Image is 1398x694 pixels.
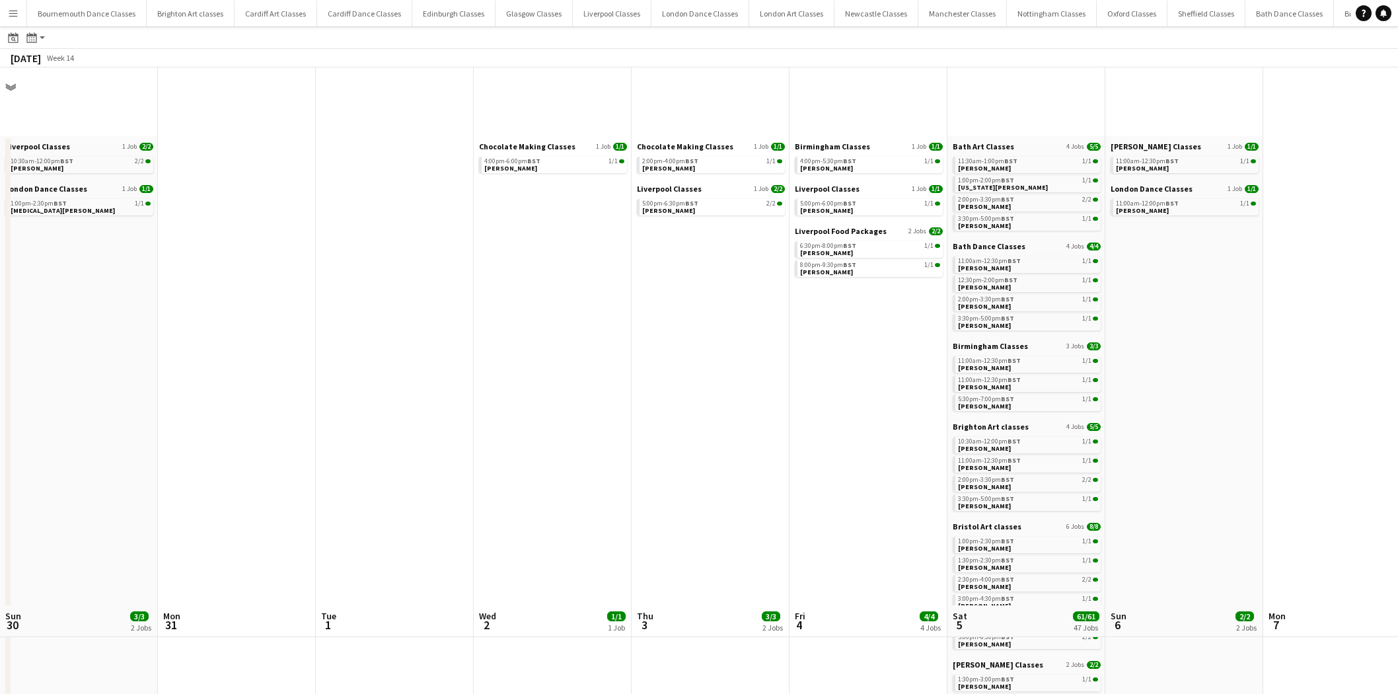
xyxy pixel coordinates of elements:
[607,612,626,622] span: 1/1
[958,395,1098,410] a: 5:30pm-7:00pmBST1/1[PERSON_NAME]
[122,143,137,151] span: 1 Job
[958,176,1098,191] a: 1:00pm-2:00pmBST1/1[US_STATE][PERSON_NAME]
[5,141,70,151] span: Liverpool Classes
[1116,199,1256,214] a: 11:00am-12:00pmBST1/1[PERSON_NAME]
[953,341,1101,422] div: Birmingham Classes3 Jobs3/311:00am-12:30pmBST1/1[PERSON_NAME]11:00am-12:30pmBST1/1[PERSON_NAME]5:...
[1087,243,1101,251] span: 4/4
[1093,297,1098,301] span: 1/1
[479,611,496,623] span: Wed
[642,200,698,207] span: 5:00pm-6:30pm
[953,341,1028,351] span: Birmingham Classes
[843,157,856,165] span: BST
[953,422,1101,521] div: Brighton Art classes4 Jobs5/510:30am-12:00pmBST1/1[PERSON_NAME]11:00am-12:30pmBST1/1[PERSON_NAME]...
[1082,158,1091,165] span: 1/1
[958,377,1021,383] span: 11:00am-12:30pm
[1097,1,1167,26] button: Oxford Classes
[1087,143,1101,151] span: 5/5
[800,158,856,165] span: 4:00pm-5:30pm
[11,164,63,173] span: Ellisa Bevington
[479,141,627,151] a: Chocolate Making Classes1 Job1/1
[1001,537,1014,545] span: BST
[800,164,853,173] span: Lorraine Allen
[953,521,1021,531] span: Bristol Art classes
[642,157,782,172] a: 2:00pm-4:00pmBST1/1[PERSON_NAME]
[1066,243,1084,251] span: 4 Jobs
[958,283,1011,291] span: Sunny Nandera
[412,1,496,26] button: Edinburgh Classes
[929,227,943,235] span: 2/2
[1082,634,1091,640] span: 2/2
[958,444,1011,453] span: Emma Bates
[1082,177,1091,184] span: 1/1
[795,226,887,236] span: Liverpool Food Packages
[1093,539,1098,543] span: 1/1
[27,1,147,26] button: Bournemouth Dance Classes
[958,164,1011,173] span: Laura Birch
[1001,475,1014,484] span: BST
[958,594,1098,609] a: 3:00pm-4:30pmBST1/1[PERSON_NAME]
[800,206,853,215] span: Jamie Lymer
[1082,396,1091,403] span: 1/1
[800,241,940,256] a: 6:30pm-8:00pmBST1/1[PERSON_NAME]
[953,241,1101,251] a: Bath Dance Classes4 Jobs4/4
[800,268,853,276] span: Dan Watkins
[953,241,1025,251] span: Bath Dance Classes
[1111,141,1201,151] span: Chester Classes
[1093,378,1098,382] span: 1/1
[958,640,1011,648] span: Jonathan Eastoe
[795,141,943,184] div: Birmingham Classes1 Job1/14:00pm-5:30pmBST1/1[PERSON_NAME]
[958,556,1098,571] a: 1:30pm-2:30pmBST1/1[PERSON_NAME]
[800,199,940,214] a: 5:00pm-6:00pmBST1/1[PERSON_NAME]
[953,521,1101,660] div: Bristol Art classes6 Jobs8/81:00pm-2:30pmBST1/1[PERSON_NAME]1:30pm-2:30pmBST1/1[PERSON_NAME]2:30p...
[800,249,853,257] span: Alex Probyn
[958,276,1098,291] a: 12:30pm-2:00pmBST1/1[PERSON_NAME]
[1066,661,1084,669] span: 2 Jobs
[958,358,1021,364] span: 11:00am-12:30pm
[484,164,537,173] span: Jenna Yang
[1165,199,1179,208] span: BST
[958,682,1011,691] span: Gemma Dubajic
[1066,523,1084,531] span: 6 Jobs
[60,157,73,165] span: BST
[1111,141,1259,151] a: [PERSON_NAME] Classes1 Job1/1
[1008,437,1021,445] span: BST
[958,538,1014,545] span: 1:00pm-2:30pm
[924,200,934,207] span: 1/1
[1116,158,1179,165] span: 11:00am-12:30pm
[1082,358,1091,364] span: 1/1
[642,199,782,214] a: 5:00pm-6:30pmBST2/2[PERSON_NAME]
[1082,477,1091,483] span: 2/2
[762,612,780,622] span: 3/3
[642,164,695,173] span: Lindsay Shoesmith
[1001,594,1014,603] span: BST
[1082,258,1091,264] span: 1/1
[958,215,1014,222] span: 3:30pm-5:00pm
[953,241,1101,341] div: Bath Dance Classes4 Jobs4/411:00am-12:30pmBST1/1[PERSON_NAME]12:30pm-2:00pmBST1/1[PERSON_NAME]2:0...
[1082,215,1091,222] span: 1/1
[11,199,151,214] a: 1:00pm-2:30pmBST1/1[MEDICAL_DATA][PERSON_NAME]
[924,158,934,165] span: 1/1
[958,557,1014,564] span: 1:30pm-2:30pm
[1001,494,1014,503] span: BST
[958,295,1098,310] a: 2:00pm-3:30pmBST1/1[PERSON_NAME]
[958,456,1098,471] a: 11:00am-12:30pmBST1/1[PERSON_NAME]
[958,396,1014,403] span: 5:30pm-7:00pm
[1082,557,1091,564] span: 1/1
[139,143,153,151] span: 2/2
[953,521,1101,531] a: Bristol Art classes6 Jobs8/8
[596,143,610,151] span: 1 Job
[958,494,1098,510] a: 3:30pm-5:00pmBST1/1[PERSON_NAME]
[637,611,653,623] span: Thu
[163,611,180,623] span: Mon
[619,159,624,163] span: 1/1
[834,1,918,26] button: Newcastle Classes
[1251,159,1256,163] span: 1/1
[1082,676,1091,683] span: 1/1
[317,1,412,26] button: Cardiff Dance Classes
[1116,164,1169,173] span: Sinead Delanty
[795,226,943,280] div: Liverpool Food Packages2 Jobs2/26:30pm-8:00pmBST1/1[PERSON_NAME]8:00pm-9:30pmBST1/1[PERSON_NAME]
[924,243,934,249] span: 1/1
[135,158,144,165] span: 2/2
[5,141,153,151] a: Liverpool Classes1 Job2/2
[1082,496,1091,502] span: 1/1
